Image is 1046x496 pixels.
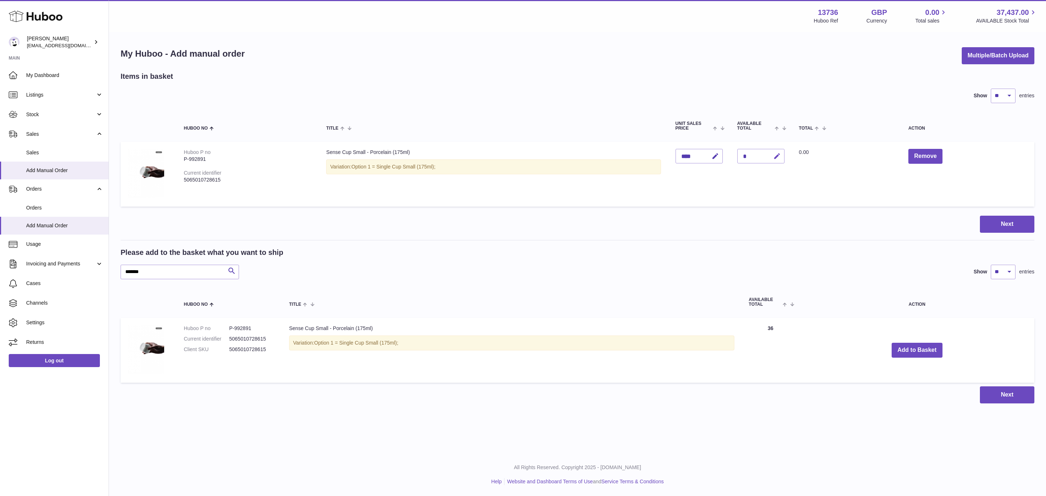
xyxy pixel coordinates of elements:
td: Sense Cup Small - Porcelain (175ml) [282,318,742,383]
div: 5065010728615 [184,176,312,183]
a: Service Terms & Conditions [601,479,664,484]
dt: Current identifier [184,336,229,342]
td: Sense Cup Small - Porcelain (175ml) [319,142,668,207]
a: Help [491,479,502,484]
img: internalAdmin-13736@internal.huboo.com [9,37,20,48]
span: AVAILABLE Stock Total [976,17,1037,24]
button: Next [980,386,1034,403]
li: and [504,478,664,485]
span: Unit Sales Price [676,121,711,131]
span: Usage [26,241,103,248]
span: Listings [26,92,96,98]
span: Huboo no [184,126,208,131]
span: Cases [26,280,103,287]
span: Stock [26,111,96,118]
strong: GBP [871,8,887,17]
div: Current identifier [184,170,222,176]
button: Remove [908,149,942,164]
img: Sense Cup Small - Porcelain (175ml) [128,149,164,198]
span: Option 1 = Single Cup Small (175ml); [351,164,435,170]
strong: 13736 [818,8,838,17]
label: Show [974,92,987,99]
button: Add to Basket [892,343,942,358]
div: [PERSON_NAME] [27,35,92,49]
span: Orders [26,186,96,192]
button: Multiple/Batch Upload [962,47,1034,64]
div: Huboo P no [184,149,211,155]
span: Returns [26,339,103,346]
a: 0.00 Total sales [915,8,948,24]
span: Add Manual Order [26,222,103,229]
dt: Huboo P no [184,325,229,332]
div: P-992891 [184,156,312,163]
span: 0.00 [799,149,809,155]
span: Sales [26,149,103,156]
dd: P-992891 [229,325,275,332]
label: Show [974,268,987,275]
h1: My Huboo - Add manual order [121,48,245,60]
a: 37,437.00 AVAILABLE Stock Total [976,8,1037,24]
th: Action [800,290,1034,314]
span: entries [1019,92,1034,99]
button: Next [980,216,1034,233]
span: Title [289,302,301,307]
span: Channels [26,300,103,306]
td: 36 [742,318,800,383]
span: Total sales [915,17,948,24]
span: [EMAIL_ADDRESS][DOMAIN_NAME] [27,42,107,48]
dd: 5065010728615 [229,346,275,353]
span: AVAILABLE Total [749,297,781,307]
div: Huboo Ref [814,17,838,24]
span: Total [799,126,813,131]
span: Option 1 = Single Cup Small (175ml); [314,340,398,346]
img: Sense Cup Small - Porcelain (175ml) [128,325,164,374]
dt: Client SKU [184,346,229,353]
div: Variation: [289,336,734,350]
span: 37,437.00 [997,8,1029,17]
span: Orders [26,204,103,211]
dd: 5065010728615 [229,336,275,342]
span: entries [1019,268,1034,275]
span: Settings [26,319,103,326]
div: Currency [867,17,887,24]
span: Invoicing and Payments [26,260,96,267]
a: Log out [9,354,100,367]
span: Sales [26,131,96,138]
span: Title [326,126,338,131]
span: My Dashboard [26,72,103,79]
h2: Please add to the basket what you want to ship [121,248,283,257]
span: Huboo no [184,302,208,307]
h2: Items in basket [121,72,173,81]
div: Variation: [326,159,661,174]
span: AVAILABLE Total [737,121,773,131]
a: Website and Dashboard Terms of Use [507,479,593,484]
span: 0.00 [925,8,940,17]
div: Action [908,126,1027,131]
span: Add Manual Order [26,167,103,174]
p: All Rights Reserved. Copyright 2025 - [DOMAIN_NAME] [115,464,1040,471]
